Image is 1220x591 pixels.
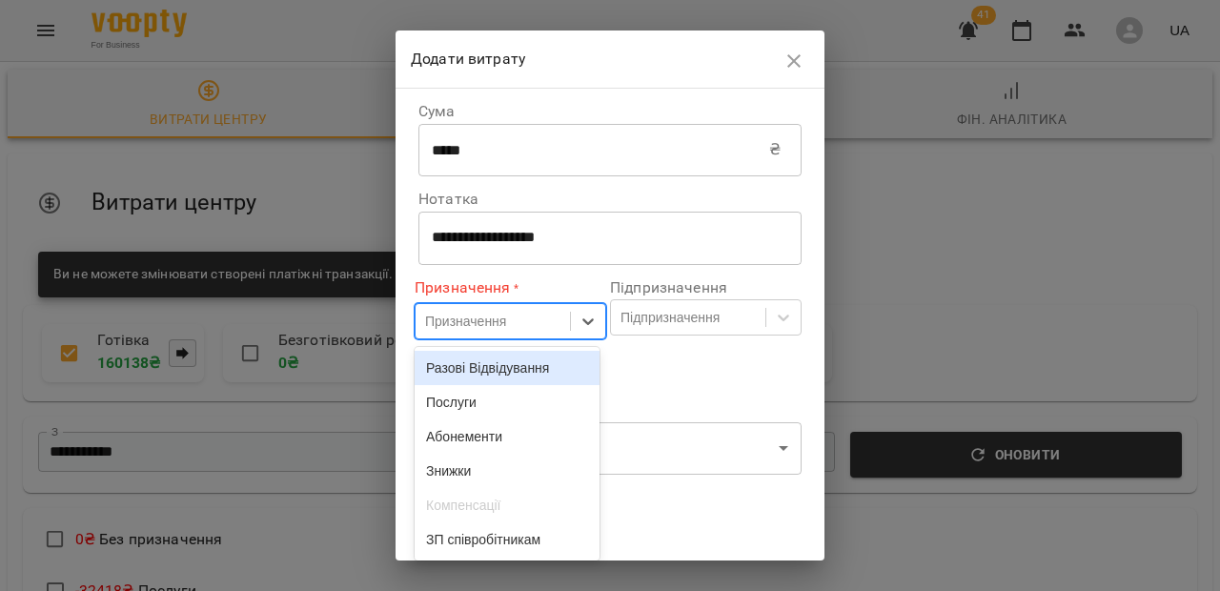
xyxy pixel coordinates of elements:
[415,351,600,385] div: Разові Відвідування
[769,138,781,161] p: ₴
[415,454,600,488] div: Знижки
[415,488,600,522] div: Компенсації
[425,312,506,331] div: Призначення
[418,490,802,505] label: Вказати дату сплати
[418,104,802,119] label: Сума
[415,276,606,298] label: Призначення
[415,385,600,419] div: Послуги
[610,280,802,295] label: Підпризначення
[418,192,802,207] label: Нотатка
[415,522,600,557] div: ЗП співробітникам
[620,308,720,327] div: Підпризначення
[418,396,802,418] label: Каса
[415,419,600,454] div: Абонементи
[411,46,776,72] h6: Додати витрату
